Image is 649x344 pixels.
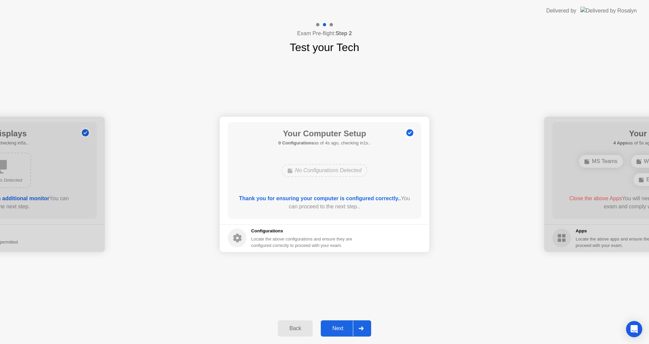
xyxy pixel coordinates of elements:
button: Back [278,320,313,337]
div: Open Intercom Messenger [626,321,642,337]
button: Next [321,320,371,337]
h1: Test your Tech [290,39,359,55]
div: You can proceed to the next step.. [238,194,412,211]
b: Step 2 [336,30,352,36]
h4: Exam Pre-flight: [297,29,352,38]
div: Delivered by [546,7,576,15]
h5: Configurations [251,228,354,234]
div: No Configurations Detected [282,164,368,177]
h5: as of 4s ago, checking in1s.. [279,140,371,146]
div: Next [323,325,353,331]
h1: Your Computer Setup [279,128,371,140]
div: Back [280,325,311,331]
b: 0 Configurations [279,140,314,145]
b: Thank you for ensuring your computer is configured correctly.. [239,196,401,201]
div: Locate the above configurations and ensure they are configured correctly to proceed with your exam. [251,236,354,249]
img: Delivered by Rosalyn [580,7,637,15]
